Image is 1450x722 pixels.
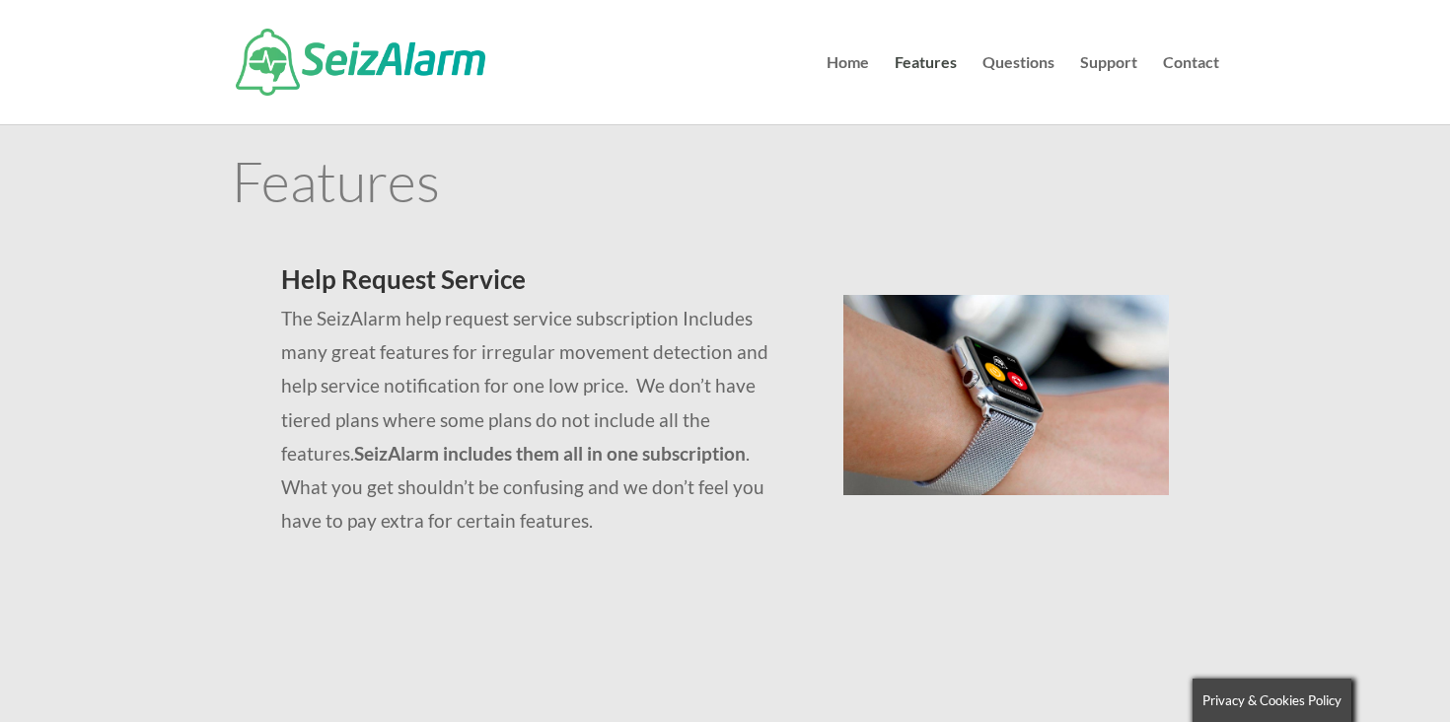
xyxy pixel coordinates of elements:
[1163,55,1219,124] a: Contact
[259,616,671,637] h3: Abnormal Motion Detection
[780,616,1192,637] h3: Heart Rate Detection
[232,153,1219,218] h1: Features
[982,55,1054,124] a: Questions
[1202,692,1341,708] span: Privacy & Cookies Policy
[1274,645,1428,700] iframe: Help widget launcher
[281,302,795,538] p: The SeizAlarm help request service subscription Includes many great features for irregular moveme...
[236,29,485,96] img: SeizAlarm
[281,266,795,302] h2: Help Request Service
[354,442,746,465] strong: SeizAlarm includes them all in one subscription
[895,55,957,124] a: Features
[843,295,1170,495] img: seizalarm-on-wrist
[1080,55,1137,124] a: Support
[827,55,869,124] a: Home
